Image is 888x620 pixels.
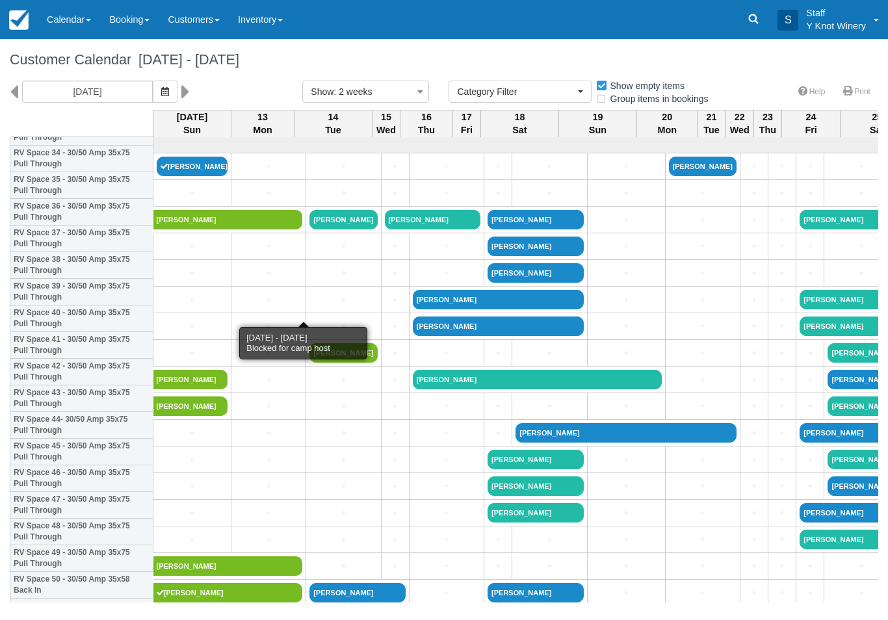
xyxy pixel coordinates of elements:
a: + [772,240,792,253]
a: Help [790,83,833,101]
a: + [385,373,406,387]
a: + [309,426,377,440]
th: RV Space 45 - 30/50 Amp 35x75 Pull Through [10,439,153,465]
a: + [591,266,662,280]
a: + [591,187,662,200]
th: RV Space 44- 30/50 Amp 35x75 Pull Through [10,412,153,439]
div: S [777,10,798,31]
a: [PERSON_NAME] [413,370,662,389]
a: + [385,400,406,413]
a: [PERSON_NAME] [153,556,303,576]
a: + [413,426,480,440]
a: + [591,586,662,600]
a: + [235,266,302,280]
th: RV Space 34 - 30/50 Amp 35x75 Pull Through [10,146,153,172]
a: + [744,586,764,600]
a: [PERSON_NAME] [309,210,377,229]
a: + [235,320,302,333]
a: + [744,426,764,440]
a: + [669,586,737,600]
a: + [516,346,583,360]
a: + [413,453,480,467]
a: + [772,266,792,280]
a: + [669,293,737,307]
th: 16 Thu [400,110,453,137]
a: [PERSON_NAME] [309,583,405,602]
a: + [591,240,662,253]
a: + [669,480,737,493]
a: + [413,400,480,413]
a: + [669,373,737,387]
a: + [669,560,737,573]
a: [PERSON_NAME] [669,157,737,176]
th: [DATE] Sun [153,110,231,137]
a: + [235,160,302,174]
a: + [669,506,737,520]
a: + [309,320,377,333]
a: + [235,453,302,467]
a: + [591,453,662,467]
a: + [772,187,792,200]
a: + [385,506,406,520]
a: + [669,240,737,253]
a: + [309,293,377,307]
a: + [235,506,302,520]
a: [PERSON_NAME] [153,370,228,389]
span: Group items in bookings [595,94,719,103]
a: + [772,560,792,573]
a: + [591,160,662,174]
a: [PERSON_NAME] [488,263,583,283]
th: 24 Fri [781,110,840,137]
a: + [669,187,737,200]
a: + [157,533,228,547]
span: Show empty items [595,81,695,90]
a: + [772,373,792,387]
button: Show: 2 weeks [302,81,429,103]
th: RV Space 50 - 30/50 Amp 35x58 Back In [10,572,153,599]
th: RV Space 49 - 30/50 Amp 35x75 Pull Through [10,545,153,572]
a: + [772,586,792,600]
a: + [157,240,228,253]
a: + [309,160,377,174]
a: + [413,586,480,600]
a: [PERSON_NAME] [488,237,583,256]
a: + [157,293,228,307]
a: + [516,533,583,547]
a: + [591,320,662,333]
a: + [309,453,377,467]
th: 18 Sat [480,110,558,137]
a: + [385,453,406,467]
a: + [235,187,302,200]
a: + [591,506,662,520]
p: Staff [806,6,866,19]
a: + [413,346,480,360]
th: RV Space 46 - 30/50 Amp 35x75 Pull Through [10,465,153,492]
a: + [744,346,764,360]
a: + [744,373,764,387]
a: + [157,426,228,440]
a: + [800,346,820,360]
th: 17 Fri [452,110,480,137]
a: + [413,560,480,573]
a: + [157,320,228,333]
a: + [309,373,377,387]
a: + [235,426,302,440]
a: [PERSON_NAME] [385,210,480,229]
img: checkfront-main-nav-mini-logo.png [9,10,29,30]
a: + [385,320,406,333]
a: + [772,320,792,333]
a: + [235,293,302,307]
a: [PERSON_NAME] [157,157,228,176]
a: + [800,373,820,387]
th: 14 Tue [294,110,372,137]
a: + [309,240,377,253]
a: [PERSON_NAME] [153,396,228,416]
a: + [800,187,820,200]
a: + [772,400,792,413]
a: + [413,187,480,200]
a: + [488,160,508,174]
a: + [157,187,228,200]
a: + [744,453,764,467]
a: + [413,506,480,520]
a: + [772,480,792,493]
